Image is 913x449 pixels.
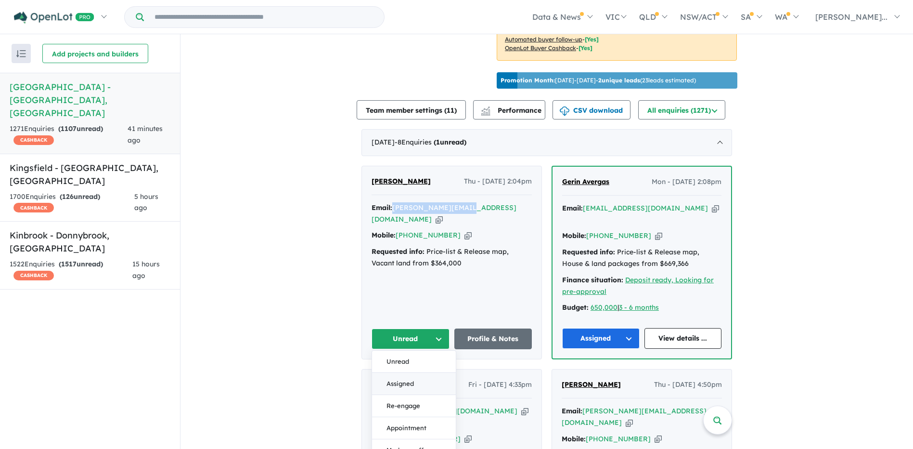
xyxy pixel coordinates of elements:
[60,192,100,201] strong: ( unread)
[395,138,466,146] span: - 8 Enquir ies
[58,124,103,133] strong: ( unread)
[562,407,707,427] a: [PERSON_NAME][EMAIL_ADDRESS][DOMAIN_NAME]
[501,77,555,84] b: Promotion Month:
[436,138,440,146] span: 1
[626,418,633,428] button: Copy
[372,177,431,185] span: [PERSON_NAME]
[59,260,103,268] strong: ( unread)
[562,380,621,389] span: [PERSON_NAME]
[396,231,461,239] a: [PHONE_NUMBER]
[372,329,450,349] button: Unread
[372,373,456,395] button: Assigned
[655,231,662,241] button: Copy
[13,271,54,280] span: CASHBACK
[361,129,732,156] div: [DATE]
[468,379,532,391] span: Fri - [DATE] 4:33pm
[13,203,54,212] span: CASHBACK
[562,302,721,314] div: |
[10,229,170,255] h5: Kinbrook - Donnybrook , [GEOGRAPHIC_DATA]
[10,191,134,214] div: 1700 Enquir ies
[10,259,132,282] div: 1522 Enquir ies
[10,123,128,146] div: 1271 Enquir ies
[560,106,569,116] img: download icon
[712,203,719,213] button: Copy
[562,303,589,312] strong: Budget:
[655,434,662,444] button: Copy
[454,329,532,349] a: Profile & Notes
[61,260,77,268] span: 1517
[13,135,54,145] span: CASHBACK
[464,176,532,187] span: Thu - [DATE] 2:04pm
[464,230,472,240] button: Copy
[591,303,617,312] a: 650,000
[10,161,170,187] h5: Kingsfield - [GEOGRAPHIC_DATA] , [GEOGRAPHIC_DATA]
[372,176,431,187] a: [PERSON_NAME]
[372,246,532,269] div: Price-list & Release map, Vacant land from $364,000
[501,76,696,85] p: [DATE] - [DATE] - ( 23 leads estimated)
[372,351,456,373] button: Unread
[562,231,586,240] strong: Mobile:
[644,328,722,349] a: View details ...
[372,231,396,239] strong: Mobile:
[583,204,708,212] a: [EMAIL_ADDRESS][DOMAIN_NAME]
[562,204,583,212] strong: Email:
[562,328,640,349] button: Assigned
[579,44,592,52] span: [Yes]
[505,44,576,52] u: OpenLot Buyer Cashback
[815,12,887,22] span: [PERSON_NAME]...
[638,100,725,119] button: All enquiries (1271)
[146,7,382,27] input: Try estate name, suburb, builder or developer
[372,203,392,212] strong: Email:
[562,248,615,256] strong: Requested info:
[562,407,582,415] strong: Email:
[652,176,721,188] span: Mon - [DATE] 2:08pm
[447,106,454,115] span: 11
[134,192,158,212] span: 5 hours ago
[562,276,623,284] strong: Finance situation:
[10,80,170,119] h5: [GEOGRAPHIC_DATA] - [GEOGRAPHIC_DATA] , [GEOGRAPHIC_DATA]
[619,303,659,312] a: 3 - 6 months
[562,177,609,186] span: Gerin Avergas
[128,124,163,145] span: 41 minutes ago
[464,434,472,444] button: Copy
[14,12,94,24] img: Openlot PRO Logo White
[586,435,651,443] a: [PHONE_NUMBER]
[481,106,490,112] img: line-chart.svg
[562,276,714,296] a: Deposit ready, Looking for pre-approval
[372,395,456,417] button: Re-engage
[436,214,443,224] button: Copy
[586,231,651,240] a: [PHONE_NUMBER]
[585,36,599,43] span: [Yes]
[482,106,541,115] span: Performance
[372,203,516,224] a: [PERSON_NAME][EMAIL_ADDRESS][DOMAIN_NAME]
[505,36,582,43] u: Automated buyer follow-up
[434,138,466,146] strong: ( unread)
[372,247,424,256] strong: Requested info:
[16,50,26,57] img: sort.svg
[481,109,490,116] img: bar-chart.svg
[562,435,586,443] strong: Mobile:
[357,100,466,119] button: Team member settings (11)
[562,247,721,270] div: Price-list & Release map, House & land packages from $669,366
[372,417,456,439] button: Appointment
[62,192,74,201] span: 126
[521,406,528,416] button: Copy
[553,100,630,119] button: CSV download
[132,260,160,280] span: 15 hours ago
[42,44,148,63] button: Add projects and builders
[654,379,722,391] span: Thu - [DATE] 4:50pm
[61,124,77,133] span: 1107
[598,77,640,84] b: 2 unique leads
[562,379,621,391] a: [PERSON_NAME]
[473,100,545,119] button: Performance
[562,176,609,188] a: Gerin Avergas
